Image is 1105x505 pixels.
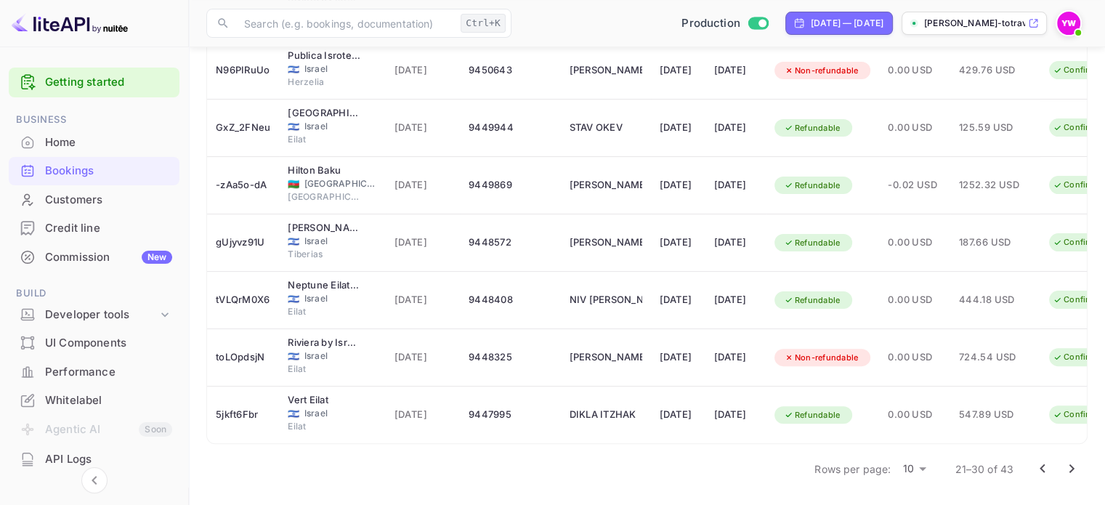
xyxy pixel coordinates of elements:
[469,231,551,254] div: 9448572
[9,186,179,213] a: Customers
[774,119,850,137] div: Refundable
[288,163,360,178] div: Hilton Baku
[288,221,360,235] div: Leonardo Hotel Tiberias
[714,346,757,369] div: [DATE]
[304,407,377,420] span: Israel
[9,186,179,214] div: Customers
[714,116,757,140] div: [DATE]
[570,59,642,82] div: SHLOMI LEVY
[888,407,941,423] span: 0.00 USD
[469,116,551,140] div: 9449944
[9,329,179,357] div: UI Components
[888,350,941,365] span: 0.00 USD
[45,335,172,352] div: UI Components
[959,350,1032,365] span: 724.54 USD
[9,358,179,385] a: Performance
[469,346,551,369] div: 9448325
[9,243,179,272] div: CommissionNew
[288,393,360,408] div: Vert Eilat
[288,237,299,246] span: Israel
[304,350,377,363] span: Israel
[288,305,360,318] span: Eilat
[288,409,299,419] span: Israel
[45,249,172,266] div: Commission
[45,220,172,237] div: Credit line
[570,231,642,254] div: KOBY COHEN
[774,349,868,367] div: Non-refundable
[660,59,697,82] div: [DATE]
[959,407,1032,423] span: 547.89 USD
[9,286,179,302] span: Build
[714,231,757,254] div: [DATE]
[469,403,551,427] div: 9447995
[9,387,179,415] div: Whitelabel
[216,346,270,369] div: toLOpdsjN
[469,288,551,312] div: 9448408
[774,234,850,252] div: Refundable
[774,291,850,310] div: Refundable
[288,294,299,304] span: Israel
[304,62,377,76] span: Israel
[288,336,360,350] div: Riviera by Isrotel Collection
[9,68,179,97] div: Getting started
[288,420,360,433] span: Eilat
[394,235,452,251] span: [DATE]
[9,157,179,185] div: Bookings
[9,129,179,155] a: Home
[774,406,850,424] div: Refundable
[774,177,850,195] div: Refundable
[959,62,1032,78] span: 429.76 USD
[681,15,740,32] span: Production
[288,65,299,74] span: Israel
[9,157,179,184] a: Bookings
[959,177,1032,193] span: 1252.32 USD
[570,116,642,140] div: STAV OKEV
[888,120,941,136] span: 0.00 USD
[660,288,697,312] div: [DATE]
[9,302,179,328] div: Developer tools
[394,120,452,136] span: [DATE]
[304,292,377,305] span: Israel
[676,15,774,32] div: Switch to Sandbox mode
[235,9,455,38] input: Search (e.g. bookings, documentation)
[888,292,941,308] span: 0.00 USD
[570,403,642,427] div: DIKLA ITZHAK
[714,59,757,82] div: [DATE]
[9,214,179,241] a: Credit line
[660,403,697,427] div: [DATE]
[660,116,697,140] div: [DATE]
[142,251,172,264] div: New
[959,120,1032,136] span: 125.59 USD
[570,346,642,369] div: SAGIT HADAR
[811,17,883,30] div: [DATE] — [DATE]
[9,445,179,472] a: API Logs
[9,358,179,387] div: Performance
[45,163,172,179] div: Bookings
[394,292,452,308] span: [DATE]
[288,179,299,189] span: Azerbaijan
[660,346,697,369] div: [DATE]
[394,62,452,78] span: [DATE]
[9,243,179,270] a: CommissionNew
[304,120,377,133] span: Israel
[469,59,551,82] div: 9450643
[9,129,179,157] div: Home
[9,214,179,243] div: Credit line
[45,451,172,468] div: API Logs
[288,248,360,261] span: Tiberias
[216,403,270,427] div: 5jkft6Fbr
[394,407,452,423] span: [DATE]
[288,133,360,146] span: Eilat
[924,17,1025,30] p: [PERSON_NAME]-totravel...
[288,363,360,376] span: Eilat
[216,288,270,312] div: tVLQrM0X6
[1028,454,1057,483] button: Go to previous page
[959,235,1032,251] span: 187.66 USD
[394,350,452,365] span: [DATE]
[570,288,642,312] div: NIV DAVID REGEV
[304,177,377,190] span: [GEOGRAPHIC_DATA]
[714,403,757,427] div: [DATE]
[45,192,172,209] div: Customers
[896,458,931,480] div: 10
[1057,454,1086,483] button: Go to next page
